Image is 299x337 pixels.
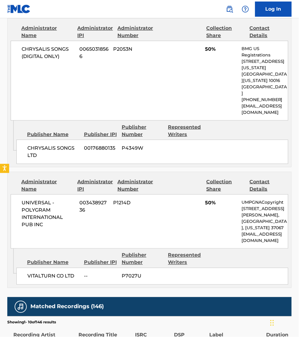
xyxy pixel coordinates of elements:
[27,259,79,266] div: Publisher Name
[122,252,163,266] div: Publisher Number
[122,124,163,138] div: Publisher Number
[168,252,210,266] div: Represented Writers
[242,206,288,218] p: [STREET_ADDRESS][PERSON_NAME],
[242,231,288,244] p: [EMAIL_ADDRESS][DOMAIN_NAME]
[113,46,153,53] span: P2053N
[84,259,117,266] div: Publisher IPI
[122,145,164,152] span: P4349W
[270,314,274,332] div: Drag
[250,178,288,193] div: Contact Details
[239,3,252,15] div: Help
[250,25,288,39] div: Contact Details
[84,145,117,152] span: 00176880135
[84,131,117,138] div: Publisher IPI
[242,103,288,116] p: [EMAIL_ADDRESS][DOMAIN_NAME]
[207,25,245,39] div: Collection Share
[113,199,153,206] span: P1214D
[242,58,288,65] p: [STREET_ADDRESS]
[117,178,156,193] div: Administrator Number
[17,303,24,311] img: Matched Recordings
[22,46,75,60] span: CHRYSALIS SONGS (DIGITAL ONLY)
[84,273,117,280] span: --
[21,178,73,193] div: Administrator Name
[7,320,56,325] p: Showing 1 - 10 of 146 results
[242,218,288,231] p: [GEOGRAPHIC_DATA], [US_STATE] 37067
[79,199,109,214] span: 00343892736
[79,46,109,60] span: 00650318566
[122,273,164,280] span: P7027U
[242,97,288,103] p: [PHONE_NUMBER]
[207,178,245,193] div: Collection Share
[269,308,299,337] iframe: Chat Widget
[77,25,113,39] div: Administrator IPI
[22,199,75,228] span: UNIVERSAL - POLYGRAM INTERNATIONAL PUB INC
[30,303,104,310] h5: Matched Recordings (146)
[224,3,236,15] a: Public Search
[7,5,31,13] img: MLC Logo
[168,124,210,138] div: Represented Writers
[242,199,288,206] p: UMPGNACopyright
[242,84,288,97] p: [GEOGRAPHIC_DATA]
[205,199,237,206] span: 50%
[205,46,237,53] span: 50%
[27,145,79,159] span: CHRYSALIS SONGS LTD
[27,273,79,280] span: VITALTURN CO LTD
[27,131,79,138] div: Publisher Name
[242,46,288,58] p: BMG US Registrations
[242,65,288,84] p: [US_STATE][GEOGRAPHIC_DATA][US_STATE] 10016
[226,5,233,13] img: search
[255,2,292,17] a: Log In
[242,5,249,13] img: help
[77,178,113,193] div: Administrator IPI
[117,25,156,39] div: Administrator Number
[21,25,73,39] div: Administrator Name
